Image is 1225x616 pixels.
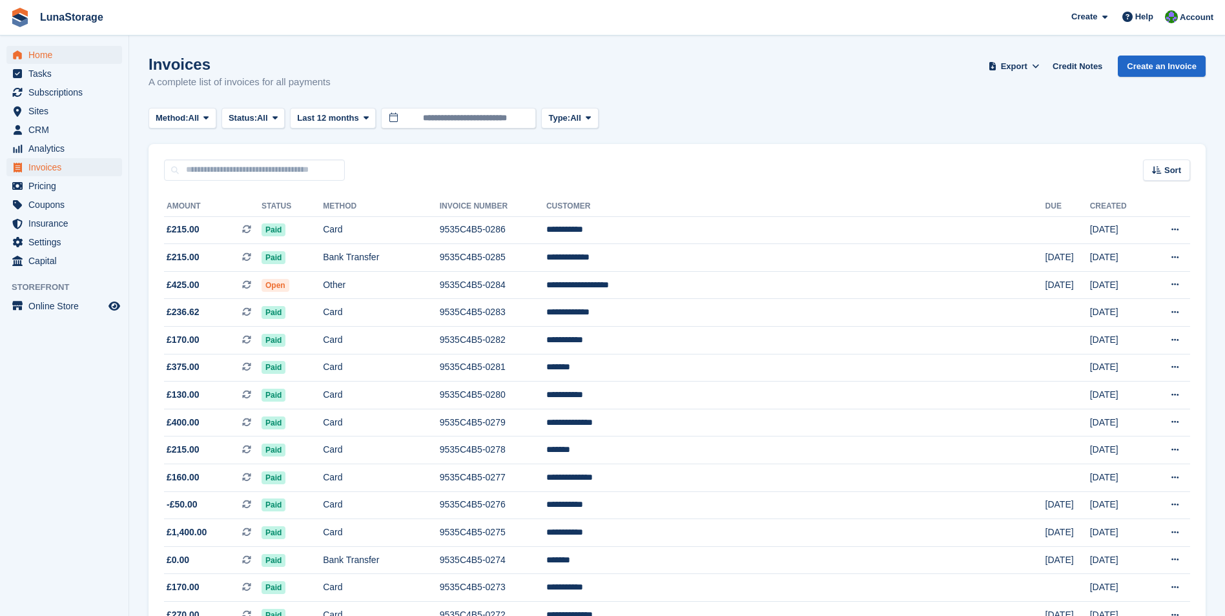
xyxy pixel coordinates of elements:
[440,216,546,244] td: 9535C4B5-0286
[28,196,106,214] span: Coupons
[28,102,106,120] span: Sites
[167,251,200,264] span: £215.00
[323,409,440,436] td: Card
[262,223,285,236] span: Paid
[6,121,122,139] a: menu
[262,279,289,292] span: Open
[167,360,200,374] span: £375.00
[323,196,440,217] th: Method
[6,139,122,158] a: menu
[12,281,129,294] span: Storefront
[1090,519,1148,547] td: [DATE]
[1090,216,1148,244] td: [DATE]
[570,112,581,125] span: All
[167,443,200,457] span: £215.00
[1090,436,1148,464] td: [DATE]
[28,158,106,176] span: Invoices
[262,416,285,429] span: Paid
[440,491,546,519] td: 9535C4B5-0276
[323,436,440,464] td: Card
[1090,354,1148,382] td: [DATE]
[440,574,546,602] td: 9535C4B5-0273
[1135,10,1153,23] span: Help
[297,112,358,125] span: Last 12 months
[262,389,285,402] span: Paid
[440,354,546,382] td: 9535C4B5-0281
[1118,56,1206,77] a: Create an Invoice
[28,65,106,83] span: Tasks
[1090,382,1148,409] td: [DATE]
[28,121,106,139] span: CRM
[189,112,200,125] span: All
[35,6,108,28] a: LunaStorage
[323,464,440,492] td: Card
[221,108,285,129] button: Status: All
[1090,244,1148,272] td: [DATE]
[107,298,122,314] a: Preview store
[440,244,546,272] td: 9535C4B5-0285
[262,361,285,374] span: Paid
[440,464,546,492] td: 9535C4B5-0277
[262,306,285,319] span: Paid
[440,299,546,327] td: 9535C4B5-0283
[262,196,323,217] th: Status
[262,444,285,457] span: Paid
[167,498,197,511] span: -£50.00
[167,223,200,236] span: £215.00
[1090,299,1148,327] td: [DATE]
[323,244,440,272] td: Bank Transfer
[167,388,200,402] span: £130.00
[440,196,546,217] th: Invoice Number
[262,471,285,484] span: Paid
[28,233,106,251] span: Settings
[28,214,106,232] span: Insurance
[1045,491,1090,519] td: [DATE]
[323,354,440,382] td: Card
[28,297,106,315] span: Online Store
[149,108,216,129] button: Method: All
[323,546,440,574] td: Bank Transfer
[262,498,285,511] span: Paid
[257,112,268,125] span: All
[1071,10,1097,23] span: Create
[28,83,106,101] span: Subscriptions
[262,334,285,347] span: Paid
[1090,574,1148,602] td: [DATE]
[323,491,440,519] td: Card
[167,526,207,539] span: £1,400.00
[1090,491,1148,519] td: [DATE]
[985,56,1042,77] button: Export
[28,46,106,64] span: Home
[323,216,440,244] td: Card
[1090,464,1148,492] td: [DATE]
[1165,10,1178,23] img: Cathal Vaughan
[167,305,200,319] span: £236.62
[28,139,106,158] span: Analytics
[440,382,546,409] td: 9535C4B5-0280
[28,177,106,195] span: Pricing
[323,299,440,327] td: Card
[6,102,122,120] a: menu
[440,409,546,436] td: 9535C4B5-0279
[1090,327,1148,354] td: [DATE]
[6,46,122,64] a: menu
[156,112,189,125] span: Method:
[1164,164,1181,177] span: Sort
[6,177,122,195] a: menu
[440,519,546,547] td: 9535C4B5-0275
[1090,409,1148,436] td: [DATE]
[149,75,331,90] p: A complete list of invoices for all payments
[262,526,285,539] span: Paid
[28,252,106,270] span: Capital
[440,327,546,354] td: 9535C4B5-0282
[323,382,440,409] td: Card
[167,416,200,429] span: £400.00
[167,580,200,594] span: £170.00
[1090,546,1148,574] td: [DATE]
[548,112,570,125] span: Type:
[6,252,122,270] a: menu
[6,83,122,101] a: menu
[164,196,262,217] th: Amount
[262,251,285,264] span: Paid
[6,65,122,83] a: menu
